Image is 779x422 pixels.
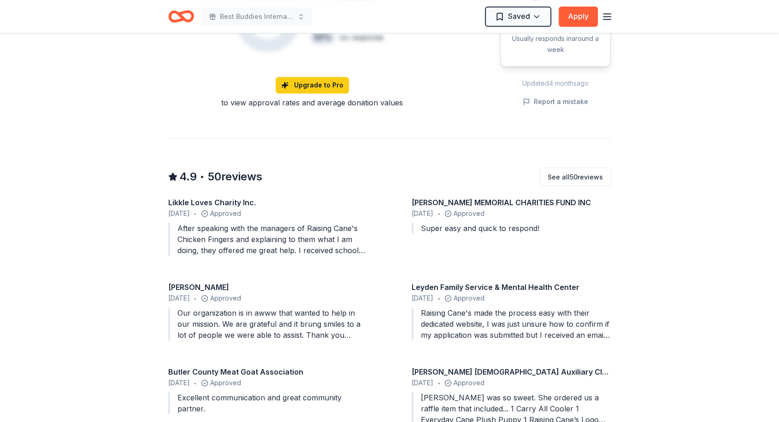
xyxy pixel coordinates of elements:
div: Butler County Meat Goat Association [168,366,367,377]
div: Usually responds in around a week [512,33,599,55]
span: • [437,295,440,302]
span: • [194,295,196,302]
span: [DATE] [412,293,433,304]
span: • [437,210,440,217]
button: See all50reviews [540,168,611,186]
a: Home [168,6,194,27]
div: 50 % [310,30,336,45]
div: [PERSON_NAME] MEMORIAL CHARITIES FUND INC [412,197,611,208]
div: Likkle Loves Charity Inc. [168,197,367,208]
button: Apply [559,6,598,27]
a: Upgrade to Pro [276,77,349,93]
div: Updated 4 months ago [500,78,611,89]
div: Approved [168,208,367,219]
div: Approved [168,293,367,304]
div: no response [339,32,384,43]
span: [DATE] [168,208,190,219]
div: Approved [412,293,611,304]
span: [DATE] [412,208,433,219]
span: • [194,210,196,217]
div: [PERSON_NAME] [168,282,367,293]
div: to view approval rates and average donation values [168,97,456,108]
span: • [194,379,196,387]
span: [DATE] [168,293,190,304]
button: Best Buddies International, [GEOGRAPHIC_DATA], Champion of the Year Gala [201,7,312,26]
span: 4.9 [179,169,197,184]
span: Best Buddies International, [GEOGRAPHIC_DATA], Champion of the Year Gala [220,11,294,22]
div: [PERSON_NAME] [DEMOGRAPHIC_DATA] Auxiliary Club [412,366,611,377]
span: [DATE] [412,377,433,388]
span: 50 reviews [208,169,262,184]
div: Excellent communication and great community partner. [168,392,367,414]
button: Saved [485,6,551,27]
div: Approved [412,377,611,388]
button: Report a mistake [523,96,588,107]
span: [DATE] [168,377,190,388]
span: • [437,379,440,387]
span: Saved [508,10,530,22]
div: Leyden Family Service & Mental Health Center [412,282,611,293]
div: After speaking with the managers of Raising Cane's Chicken Fingers and explaining to them what I ... [168,223,367,256]
div: Approved [168,377,367,388]
span: • [200,172,205,182]
div: Super easy and quick to respond! [412,223,611,234]
div: Approved [412,208,611,219]
div: Our organization is in awww that wanted to help in our mission. We are grateful and it brung smil... [168,307,367,341]
div: Raising Cane's made the process easy with their dedicated website, I was just unsure how to confi... [412,307,611,341]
